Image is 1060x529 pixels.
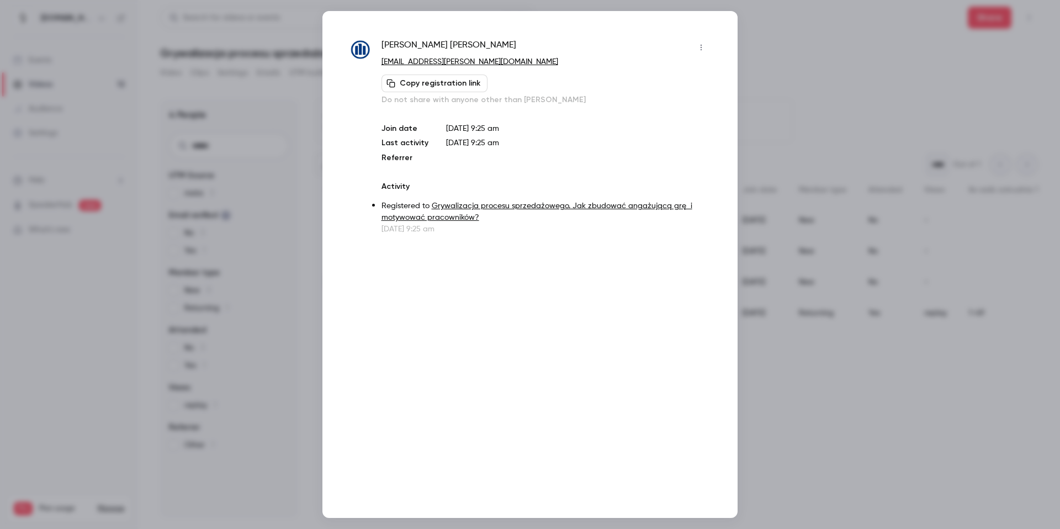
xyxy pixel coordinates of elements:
[446,123,710,134] p: [DATE] 9:25 am
[381,152,428,163] p: Referrer
[381,39,516,56] span: [PERSON_NAME] [PERSON_NAME]
[381,75,487,92] button: Copy registration link
[381,181,710,192] p: Activity
[381,202,692,221] a: Grywalizacja procesu sprzedażowego. Jak zbudować angażującą grę i motywować pracowników?
[381,200,710,224] p: Registered to
[381,224,710,235] p: [DATE] 9:25 am
[381,94,710,105] p: Do not share with anyone other than [PERSON_NAME]
[381,58,558,66] a: [EMAIL_ADDRESS][PERSON_NAME][DOMAIN_NAME]
[446,139,499,147] span: [DATE] 9:25 am
[381,137,428,149] p: Last activity
[350,40,370,60] img: allianz.com.pl
[381,123,428,134] p: Join date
